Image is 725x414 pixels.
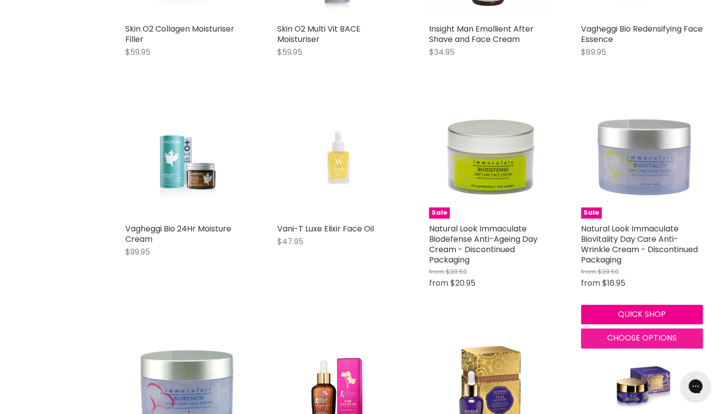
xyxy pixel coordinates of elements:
span: $89.95 [581,46,606,58]
img: Natural Look Immaculate Biodefense Anti-Ageing Day Cream - Discontinued Packaging [429,96,551,219]
a: Vagheggi Bio 24Hr Moisture Cream [126,96,248,219]
span: Sale [581,207,602,219]
a: Vagheggi Bio 24Hr Moisture Cream [126,223,232,245]
img: Vagheggi Bio 24Hr Moisture Cream [146,96,227,219]
span: Choose options [607,332,677,343]
a: Skin O2 Multi Vit BACE Moisturiser [278,23,361,45]
img: Natural Look Immaculate Biovitality Day Care Anti-Wrinkle Cream - Discontinued Packaging [581,96,703,219]
img: Vani-T Luxe Elixir Face Oil [278,96,400,219]
span: from [581,267,596,276]
span: $39.50 [446,267,467,276]
span: from [429,267,444,276]
span: $39.50 [598,267,619,276]
a: Natural Look Immaculate Biovitality Day Care Anti-Wrinkle Cream - Discontinued PackagingSale [581,96,703,219]
a: Insight Man Emollient After Shave and Face Cream [429,23,534,45]
span: $34.95 [429,46,455,58]
a: Vani-T Luxe Elixir Face Oil [278,223,374,234]
a: Skin O2 Collagen Moisturiser Filler [126,23,235,45]
a: Natural Look Immaculate Biodefense Anti-Ageing Day Cream - Discontinued PackagingSale [429,96,551,219]
span: $59.95 [126,46,151,58]
span: from [429,277,448,289]
span: $59.95 [278,46,303,58]
a: Vagheggi Bio Redensifying Face Essence [581,23,703,45]
span: $20.95 [450,277,475,289]
a: Natural Look Immaculate Biodefense Anti-Ageing Day Cream - Discontinued Packaging [429,223,538,265]
button: Quick shop [581,304,703,324]
iframe: Gorgias live chat messenger [676,368,715,404]
a: Natural Look Immaculate Biovitality Day Care Anti-Wrinkle Cream - Discontinued Packaging [581,223,698,265]
span: from [581,277,600,289]
span: Sale [429,207,450,219]
span: $16.95 [602,277,625,289]
button: Choose options [581,328,703,348]
span: $47.95 [278,236,304,247]
span: $99.95 [126,246,150,258]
